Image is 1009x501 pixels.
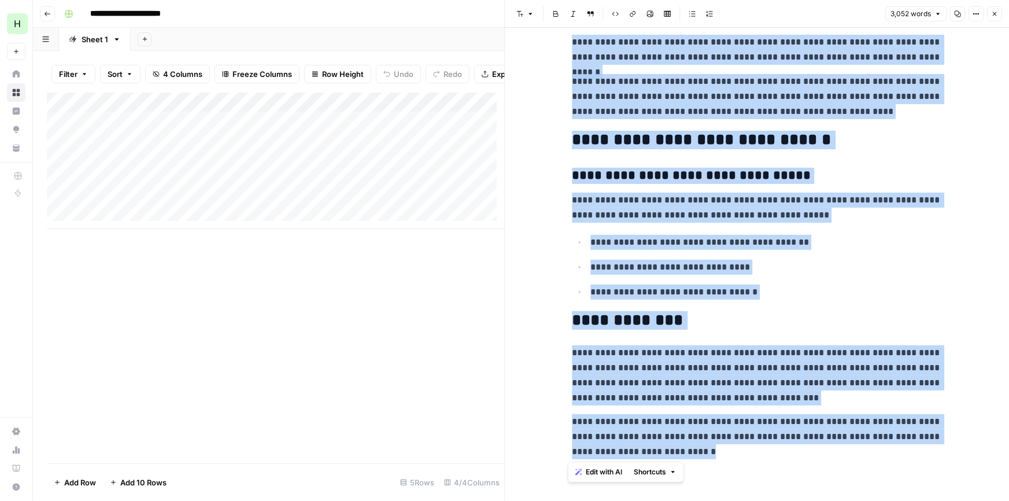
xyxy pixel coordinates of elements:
[443,68,462,80] span: Redo
[7,139,25,157] a: Your Data
[7,65,25,83] a: Home
[439,473,505,492] div: 4/4 Columns
[7,120,25,139] a: Opportunities
[103,473,173,492] button: Add 10 Rows
[215,65,300,83] button: Freeze Columns
[7,102,25,120] a: Insights
[145,65,210,83] button: 4 Columns
[426,65,470,83] button: Redo
[571,465,627,480] button: Edit with AI
[7,422,25,441] a: Settings
[586,467,622,477] span: Edit with AI
[163,68,202,80] span: 4 Columns
[108,68,123,80] span: Sort
[82,34,108,45] div: Sheet 1
[7,478,25,496] button: Help + Support
[7,441,25,459] a: Usage
[14,17,21,31] span: H
[7,9,25,38] button: Workspace: Hasbrook
[100,65,141,83] button: Sort
[634,467,666,477] span: Shortcuts
[304,65,371,83] button: Row Height
[629,465,681,480] button: Shortcuts
[120,477,167,488] span: Add 10 Rows
[232,68,292,80] span: Freeze Columns
[322,68,364,80] span: Row Height
[64,477,96,488] span: Add Row
[396,473,439,492] div: 5 Rows
[59,28,131,51] a: Sheet 1
[7,83,25,102] a: Browse
[7,459,25,478] a: Learning Hub
[885,6,947,21] button: 3,052 words
[890,9,931,19] span: 3,052 words
[51,65,95,83] button: Filter
[47,473,103,492] button: Add Row
[376,65,421,83] button: Undo
[474,65,541,83] button: Export CSV
[59,68,77,80] span: Filter
[394,68,413,80] span: Undo
[492,68,533,80] span: Export CSV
